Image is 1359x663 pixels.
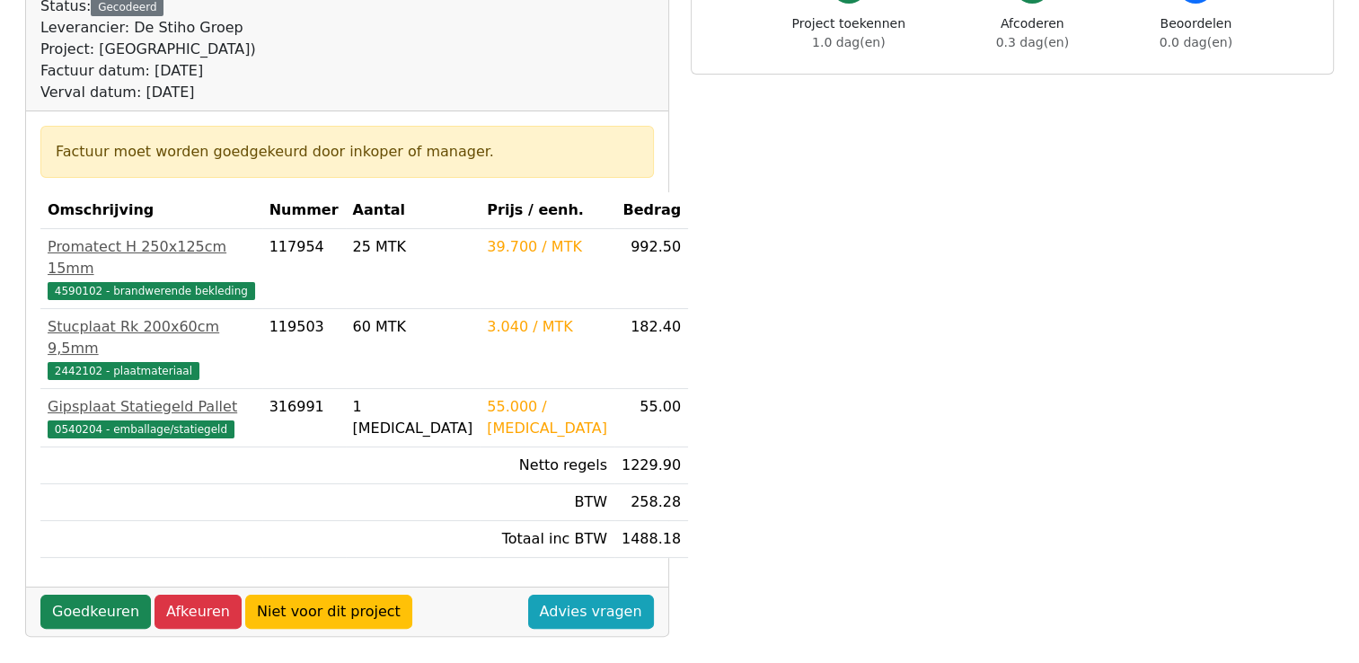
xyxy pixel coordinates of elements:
[346,192,481,229] th: Aantal
[48,362,199,380] span: 2442102 - plaatmateriaal
[353,316,473,338] div: 60 MTK
[480,447,614,484] td: Netto regels
[487,236,607,258] div: 39.700 / MTK
[40,60,256,82] div: Factuur datum: [DATE]
[353,396,473,439] div: 1 [MEDICAL_DATA]
[353,236,473,258] div: 25 MTK
[154,595,242,629] a: Afkeuren
[614,389,688,447] td: 55.00
[48,236,255,279] div: Promatect H 250x125cm 15mm
[48,316,255,359] div: Stucplaat Rk 200x60cm 9,5mm
[996,14,1069,52] div: Afcoderen
[480,521,614,558] td: Totaal inc BTW
[487,396,607,439] div: 55.000 / [MEDICAL_DATA]
[262,309,346,389] td: 119503
[1160,35,1232,49] span: 0.0 dag(en)
[792,14,905,52] div: Project toekennen
[40,39,256,60] div: Project: [GEOGRAPHIC_DATA])
[480,484,614,521] td: BTW
[48,420,234,438] span: 0540204 - emballage/statiegeld
[262,389,346,447] td: 316991
[1160,14,1232,52] div: Beoordelen
[262,229,346,309] td: 117954
[614,447,688,484] td: 1229.90
[812,35,885,49] span: 1.0 dag(en)
[48,316,255,381] a: Stucplaat Rk 200x60cm 9,5mm2442102 - plaatmateriaal
[48,396,255,418] div: Gipsplaat Statiegeld Pallet
[614,229,688,309] td: 992.50
[614,521,688,558] td: 1488.18
[996,35,1069,49] span: 0.3 dag(en)
[614,309,688,389] td: 182.40
[614,484,688,521] td: 258.28
[245,595,412,629] a: Niet voor dit project
[262,192,346,229] th: Nummer
[40,595,151,629] a: Goedkeuren
[56,141,639,163] div: Factuur moet worden goedgekeurd door inkoper of manager.
[48,236,255,301] a: Promatect H 250x125cm 15mm4590102 - brandwerende bekleding
[40,192,262,229] th: Omschrijving
[528,595,654,629] a: Advies vragen
[480,192,614,229] th: Prijs / eenh.
[487,316,607,338] div: 3.040 / MTK
[614,192,688,229] th: Bedrag
[40,17,256,39] div: Leverancier: De Stiho Groep
[48,396,255,439] a: Gipsplaat Statiegeld Pallet0540204 - emballage/statiegeld
[40,82,256,103] div: Verval datum: [DATE]
[48,282,255,300] span: 4590102 - brandwerende bekleding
